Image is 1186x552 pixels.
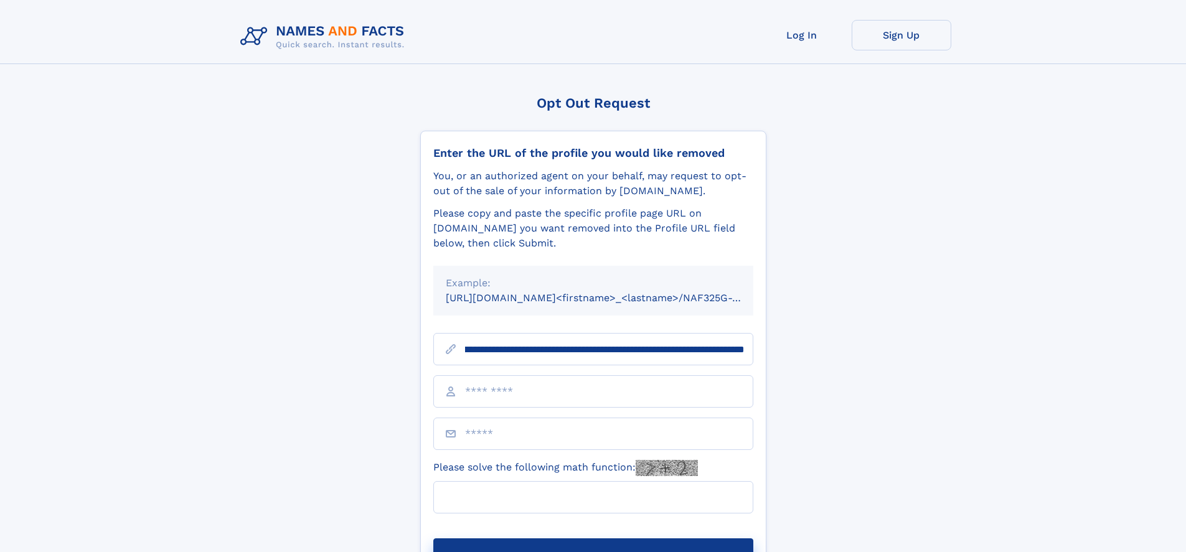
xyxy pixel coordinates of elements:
[433,169,753,199] div: You, or an authorized agent on your behalf, may request to opt-out of the sale of your informatio...
[235,20,415,54] img: Logo Names and Facts
[420,95,766,111] div: Opt Out Request
[752,20,852,50] a: Log In
[446,276,741,291] div: Example:
[852,20,951,50] a: Sign Up
[433,206,753,251] div: Please copy and paste the specific profile page URL on [DOMAIN_NAME] you want removed into the Pr...
[433,146,753,160] div: Enter the URL of the profile you would like removed
[446,292,777,304] small: [URL][DOMAIN_NAME]<firstname>_<lastname>/NAF325G-xxxxxxxx
[433,460,698,476] label: Please solve the following math function:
